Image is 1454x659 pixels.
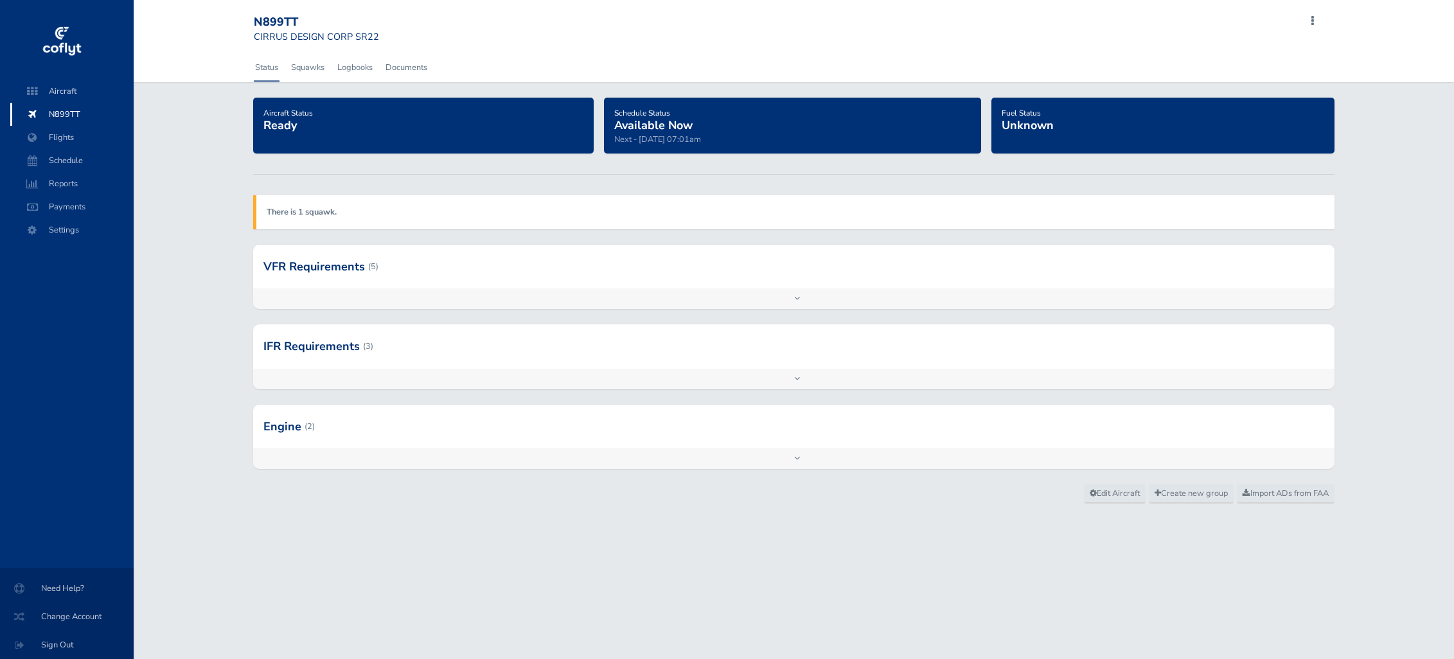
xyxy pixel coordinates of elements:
a: Edit Aircraft [1084,484,1146,504]
a: Documents [384,53,429,82]
span: Sign Out [15,633,118,656]
div: N899TT [254,15,379,30]
span: Schedule Status [614,108,670,118]
span: Unknown [1002,118,1054,133]
a: Squawks [290,53,326,82]
span: Payments [23,195,121,218]
span: Edit Aircraft [1090,488,1140,499]
small: CIRRUS DESIGN CORP SR22 [254,30,379,43]
span: Next - [DATE] 07:01am [614,134,701,145]
span: Need Help? [15,577,118,600]
span: Fuel Status [1002,108,1041,118]
span: Settings [23,218,121,242]
img: coflyt logo [40,22,83,61]
a: There is 1 squawk. [267,206,337,218]
span: Reports [23,172,121,195]
span: Available Now [614,118,693,133]
span: N899TT [23,103,121,126]
a: Schedule StatusAvailable Now [614,104,693,134]
a: Create new group [1149,484,1234,504]
a: Import ADs from FAA [1237,484,1334,504]
span: Import ADs from FAA [1243,488,1329,499]
span: Ready [263,118,297,133]
span: Aircraft [23,80,121,103]
a: Logbooks [336,53,374,82]
span: Schedule [23,149,121,172]
span: Change Account [15,605,118,628]
span: Create new group [1155,488,1228,499]
span: Flights [23,126,121,149]
a: Status [254,53,279,82]
span: Aircraft Status [263,108,313,118]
